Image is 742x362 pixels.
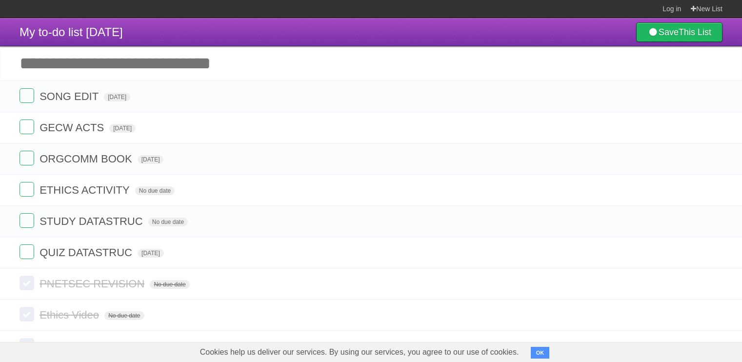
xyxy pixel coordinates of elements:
[20,244,34,259] label: Done
[135,186,175,195] span: No due date
[20,88,34,103] label: Done
[20,307,34,322] label: Done
[20,25,123,39] span: My to-do list [DATE]
[40,309,101,321] span: Ethics Video
[20,276,34,290] label: Done
[138,155,164,164] span: [DATE]
[531,347,550,359] button: OK
[40,153,134,165] span: ORGCOMM BOOK
[40,90,101,102] span: SONG EDIT
[20,338,34,353] label: Done
[20,213,34,228] label: Done
[150,280,189,289] span: No due date
[138,249,164,258] span: [DATE]
[679,27,711,37] b: This List
[40,121,106,134] span: GECW ACTS
[40,215,145,227] span: STUDY DATASTRUC
[40,246,135,259] span: QUIZ DATASTRUC
[40,184,132,196] span: ETHICS ACTIVITY
[190,342,529,362] span: Cookies help us deliver our services. By using our services, you agree to our use of cookies.
[104,93,130,101] span: [DATE]
[104,311,144,320] span: No due date
[20,182,34,197] label: Done
[20,120,34,134] label: Done
[20,151,34,165] label: Done
[148,218,188,226] span: No due date
[109,124,136,133] span: [DATE]
[636,22,722,42] a: SaveThis List
[40,340,129,352] span: PNETSEC Activity
[40,278,147,290] span: PNETSEC REVISION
